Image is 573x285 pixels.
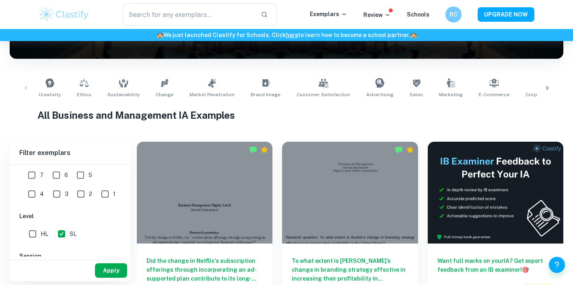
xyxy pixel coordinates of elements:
span: Ethics [77,91,91,98]
span: HL [41,229,48,238]
span: 5 [89,171,92,180]
p: Review [363,10,391,19]
button: Apply [95,263,127,278]
span: Market Penetration [190,91,235,98]
span: 6 [64,171,68,180]
span: Change [156,91,173,98]
span: E-commerce [479,91,509,98]
img: Marked [249,146,257,154]
h6: To what extent is [PERSON_NAME]’s change in branding strategy effective in increasing their profi... [292,256,408,283]
span: 🏫 [157,32,163,38]
div: Premium [260,146,268,154]
span: Marketing [439,91,463,98]
h6: Did the change in Netflix's subscription offerings through incorporating an ad-supported plan con... [146,256,263,283]
span: Customer Satisfaction [297,91,350,98]
p: Exemplars [310,10,347,19]
h6: We just launched Clastify for Schools. Click to learn how to become a school partner. [2,31,571,39]
button: UPGRADE NOW [478,7,534,22]
span: SL [70,229,76,238]
span: Brand Image [251,91,280,98]
span: 7 [40,171,43,180]
img: Clastify logo [39,6,90,23]
span: Creativity [39,91,61,98]
a: here [286,32,298,38]
span: 2 [89,190,92,198]
span: 4 [40,190,44,198]
h6: Level [19,212,121,221]
input: Search for any exemplars... [123,3,254,26]
h6: Session [19,252,121,260]
span: 1 [113,190,115,198]
img: Thumbnail [428,142,563,244]
h1: All Business and Management IA Examples [37,108,536,122]
span: 🏫 [410,32,417,38]
h6: Filter exemplars [10,142,130,164]
span: 🎯 [522,266,529,273]
h6: Want full marks on your IA ? Get expert feedback from an IB examiner! [437,256,554,274]
div: Premium [406,146,414,154]
span: Sales [410,91,423,98]
span: 3 [65,190,68,198]
img: Marked [395,146,403,154]
span: Advertising [366,91,394,98]
span: Sustainability [107,91,140,98]
h6: RC [449,10,458,19]
button: RC [445,6,462,23]
a: Schools [407,11,429,18]
button: Help and Feedback [549,257,565,273]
